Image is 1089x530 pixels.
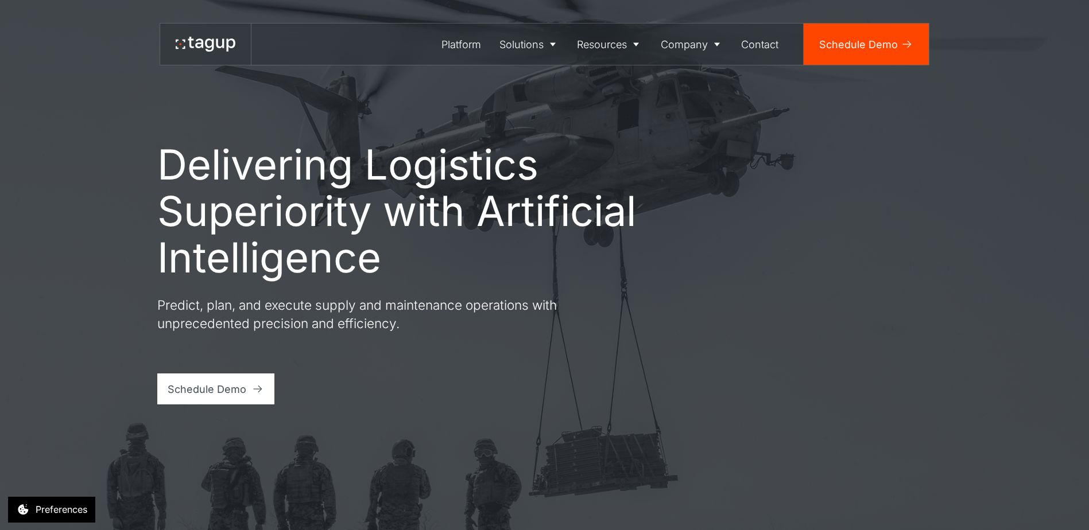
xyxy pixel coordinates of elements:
div: Resources [577,37,627,52]
div: Schedule Demo [819,37,898,52]
div: Contact [741,37,778,52]
div: Schedule Demo [168,381,246,397]
div: Platform [441,37,481,52]
p: Predict, plan, and execute supply and maintenance operations with unprecedented precision and eff... [157,296,571,332]
a: Schedule Demo [157,373,275,404]
a: Company [652,24,733,65]
a: Resources [568,24,652,65]
div: Preferences [36,502,87,516]
a: Contact [733,24,788,65]
a: Solutions [490,24,568,65]
div: Solutions [499,37,544,52]
a: Platform [433,24,491,65]
h1: Delivering Logistics Superiority with Artificial Intelligence [157,141,640,280]
a: Schedule Demo [804,24,929,65]
div: Company [661,37,708,52]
